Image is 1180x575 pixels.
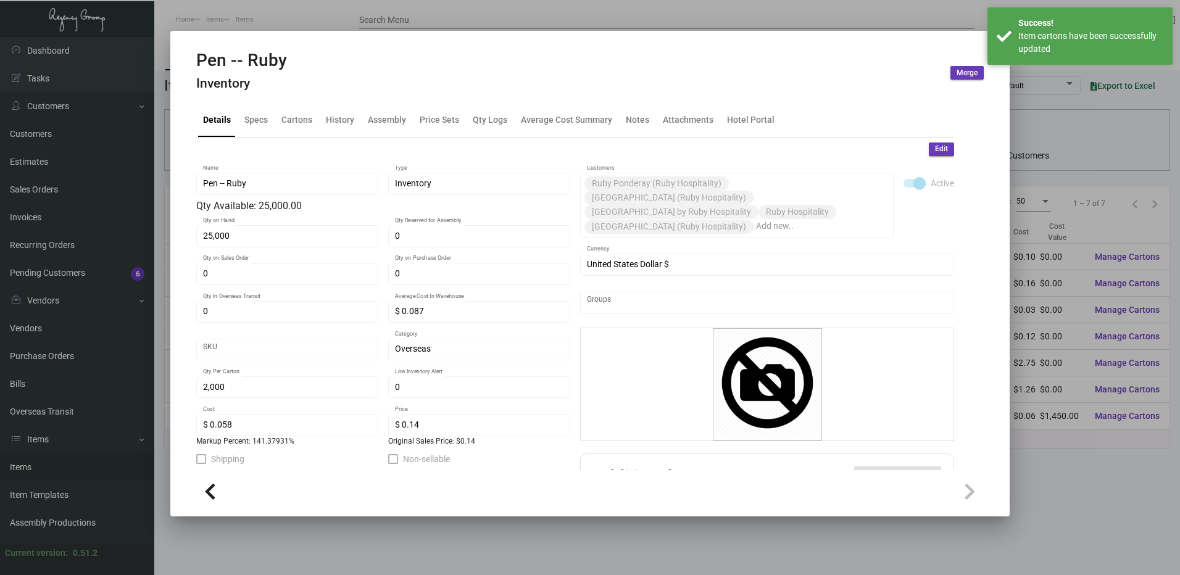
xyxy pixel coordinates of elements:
div: Specs [244,114,268,126]
div: Notes [626,114,649,126]
div: Assembly [368,114,406,126]
div: Average Cost Summary [521,114,612,126]
div: Cartons [281,114,312,126]
span: Shipping [211,452,244,466]
div: Price Sets [420,114,459,126]
mat-chip: [GEOGRAPHIC_DATA] (Ruby Hospitality) [584,191,754,205]
h4: Inventory [196,76,287,91]
div: 0.51.2 [73,547,98,560]
mat-chip: Ruby Hospitality [758,205,836,219]
div: Item cartons have been successfully updated [1018,30,1163,56]
input: Add new.. [756,221,887,231]
span: Edit [935,144,948,154]
span: Merge [957,68,978,78]
h2: Additional Fees [593,466,713,489]
h2: Pen -- Ruby [196,50,287,71]
button: Add Additional Fee [854,466,941,489]
mat-chip: Ruby Ponderay (Ruby Hospitality) [584,176,729,191]
div: Current version: [5,547,68,560]
div: Success! [1018,17,1163,30]
input: Add new.. [587,298,948,308]
div: Qty Available: 25,000.00 [196,199,570,213]
mat-chip: [GEOGRAPHIC_DATA] (Ruby Hospitality) [584,220,754,234]
span: Non-sellable [403,452,450,466]
div: Details [203,114,231,126]
div: History [326,114,354,126]
div: Hotel Portal [727,114,775,126]
span: Active [931,176,954,191]
mat-chip: [GEOGRAPHIC_DATA] by Ruby Hospitality [584,205,758,219]
button: Edit [929,143,954,156]
button: Merge [950,66,984,80]
div: Attachments [663,114,713,126]
div: Qty Logs [473,114,507,126]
